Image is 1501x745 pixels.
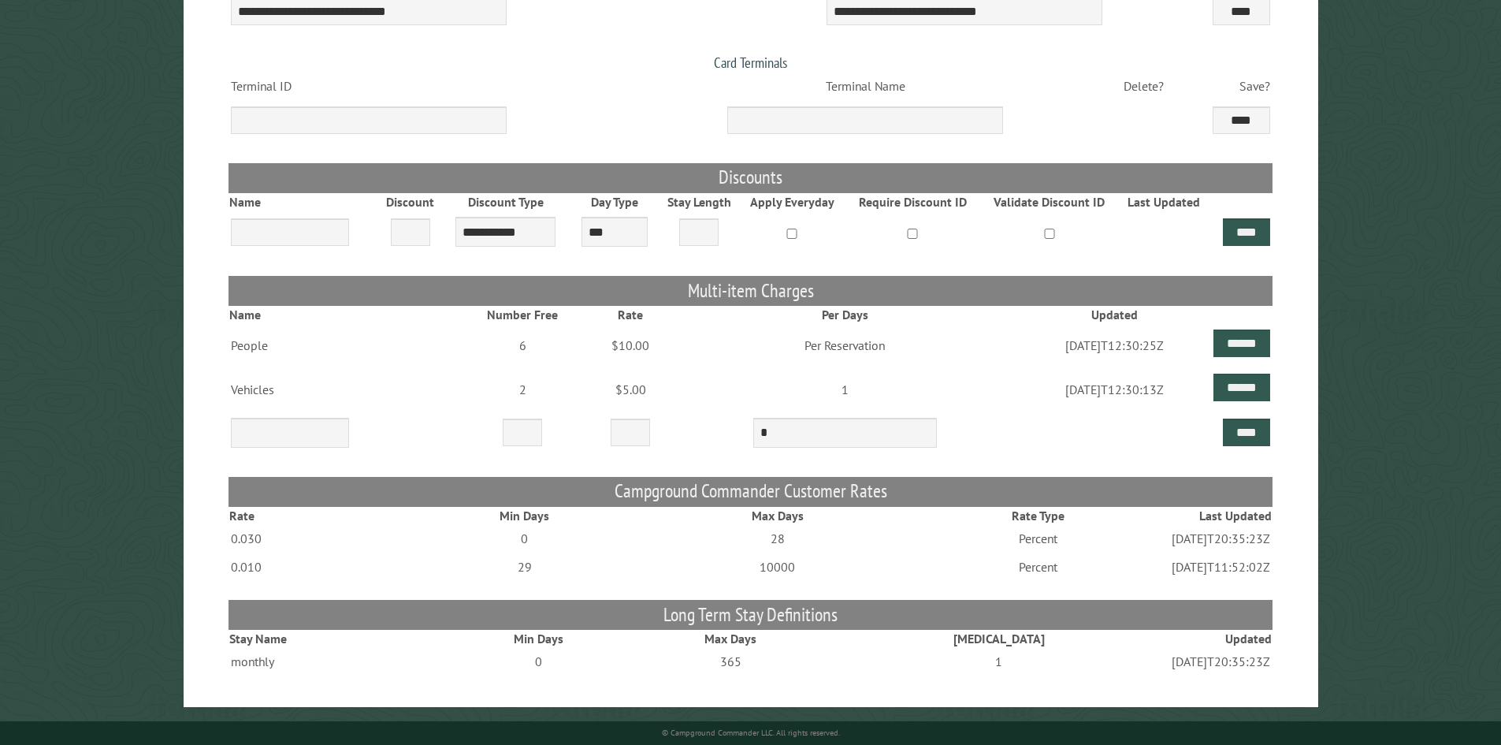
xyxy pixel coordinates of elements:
[444,630,632,647] th: Min Days
[228,507,401,524] th: Rate
[1169,507,1273,524] th: Last Updated
[228,323,456,367] td: People
[633,647,829,676] td: 365
[980,193,1119,210] th: Validate Discount ID
[228,477,1273,507] h2: Campground Commander Customer Rates
[845,193,979,210] th: Require Discount ID
[633,630,829,647] th: Max Days
[1169,524,1273,553] td: [DATE]T20:35:23Z
[228,600,1273,630] h2: Long Term Stay Definitions
[648,553,907,581] td: 10000
[1119,193,1210,210] th: Last Updated
[829,647,1169,676] td: 1
[228,524,401,553] td: 0.030
[1019,323,1210,367] td: [DATE]T12:30:25Z
[671,323,1019,367] td: Per Reservation
[739,193,845,210] th: Apply Everyday
[228,647,445,676] td: monthly
[589,367,671,412] td: $5.00
[829,630,1169,647] th: [MEDICAL_DATA]
[653,72,1078,100] td: Terminal Name
[401,553,648,581] td: 29
[907,524,1169,553] td: Percent
[455,367,589,412] td: 2
[1169,553,1273,581] td: [DATE]T11:52:02Z
[1209,72,1273,100] td: Save?
[455,323,589,367] td: 6
[659,193,739,210] th: Stay Length
[401,524,648,553] td: 0
[380,193,441,210] th: Discount
[1019,306,1210,323] th: Updated
[1169,630,1273,647] th: Updated
[1019,367,1210,412] td: [DATE]T12:30:13Z
[228,193,380,210] th: Name
[907,507,1169,524] th: Rate Type
[228,72,653,100] td: Terminal ID
[907,553,1169,581] td: Percent
[228,553,401,581] td: 0.010
[589,323,671,367] td: $10.00
[589,306,671,323] th: Rate
[228,163,1273,193] h2: Discounts
[228,54,1273,71] h3: Card Terminals
[228,367,456,412] td: Vehicles
[671,367,1019,412] td: 1
[648,507,907,524] th: Max Days
[228,306,456,323] th: Name
[228,276,1273,306] h2: Multi-item Charges
[570,193,659,210] th: Day Type
[1078,72,1210,100] td: Delete?
[1169,647,1273,676] td: [DATE]T20:35:23Z
[671,306,1019,323] th: Per Days
[228,630,445,647] th: Stay Name
[441,193,570,210] th: Discount Type
[648,524,907,553] td: 28
[444,647,632,676] td: 0
[401,507,648,524] th: Min Days
[662,728,840,738] small: © Campground Commander LLC. All rights reserved.
[455,306,589,323] th: Number Free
